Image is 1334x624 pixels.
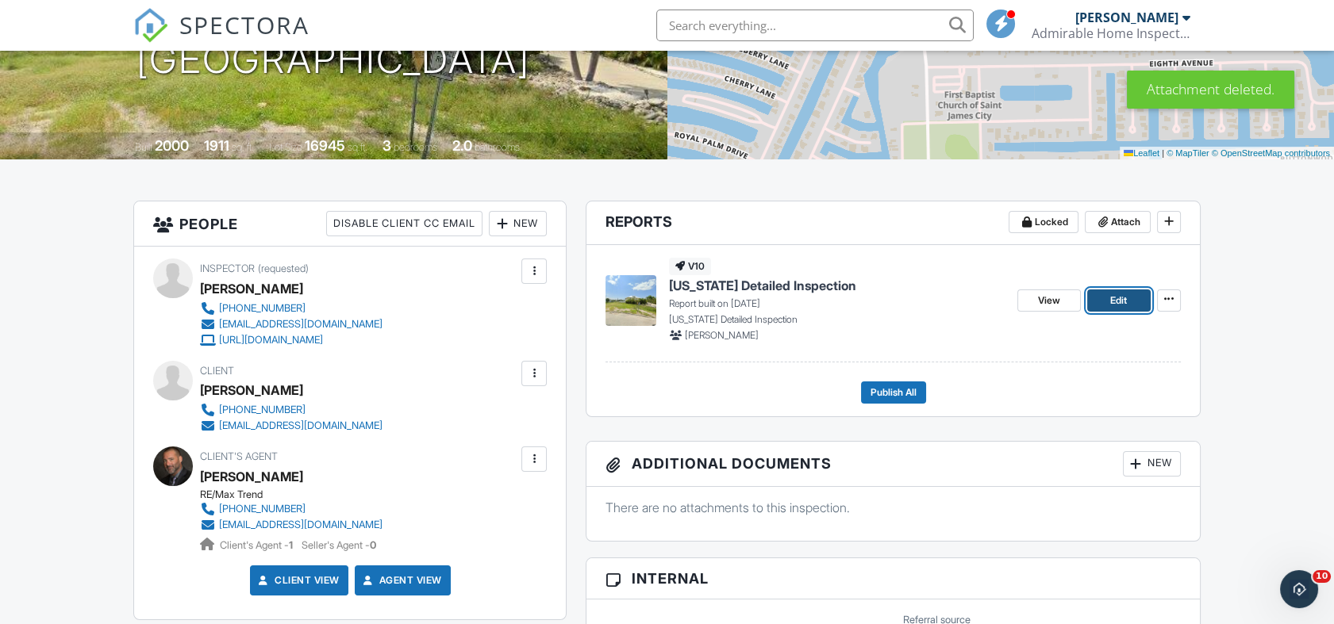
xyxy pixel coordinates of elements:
[200,517,383,533] a: [EMAIL_ADDRESS][DOMAIN_NAME]
[200,365,234,377] span: Client
[200,402,383,418] a: [PHONE_NUMBER]
[200,332,383,348] a: [URL][DOMAIN_NAME]
[1162,148,1164,158] span: |
[269,141,302,153] span: Lot Size
[258,262,309,274] span: (requested)
[1127,71,1294,109] div: Attachment deleted.
[586,442,1199,487] h3: Additional Documents
[219,302,306,315] div: [PHONE_NUMBER]
[133,21,309,55] a: SPECTORA
[394,141,437,153] span: bedrooms
[219,503,306,515] div: [PHONE_NUMBER]
[370,539,376,551] strong: 0
[1280,570,1318,608] iframe: Intercom live chat
[134,201,566,247] h3: People
[489,211,547,236] div: New
[605,499,1180,516] p: There are no attachments to this inspection.
[200,316,383,332] a: [EMAIL_ADDRESS][DOMAIN_NAME]
[219,419,383,432] div: [EMAIL_ADDRESS][DOMAIN_NAME]
[475,141,520,153] span: bathrooms
[348,141,367,153] span: sq.ft.
[586,558,1199,599] h3: Internal
[155,137,189,154] div: 2000
[326,211,482,236] div: Disable Client CC Email
[200,378,303,402] div: [PERSON_NAME]
[1075,10,1178,25] div: [PERSON_NAME]
[200,277,303,301] div: [PERSON_NAME]
[200,465,303,488] a: [PERSON_NAME]
[1123,451,1181,477] div: New
[360,572,442,588] a: Agent View
[289,539,293,551] strong: 1
[1124,148,1159,158] a: Leaflet
[1167,148,1209,158] a: © MapTiler
[179,8,309,41] span: SPECTORA
[200,262,255,274] span: Inspector
[1212,148,1330,158] a: © OpenStreetMap contributors
[219,318,383,331] div: [EMAIL_ADDRESS][DOMAIN_NAME]
[305,137,345,154] div: 16945
[135,141,152,153] span: Built
[219,334,323,346] div: [URL][DOMAIN_NAME]
[383,137,391,154] div: 3
[204,137,229,154] div: 1911
[200,450,278,462] span: Client's Agent
[256,572,340,588] a: Client View
[219,404,306,416] div: [PHONE_NUMBER]
[302,539,376,551] span: Seller's Agent -
[232,141,254,153] span: sq. ft.
[133,8,168,43] img: The Best Home Inspection Software - Spectora
[452,137,472,154] div: 2.0
[656,10,974,41] input: Search everything...
[220,539,295,551] span: Client's Agent -
[200,501,383,517] a: [PHONE_NUMBER]
[219,519,383,531] div: [EMAIL_ADDRESS][DOMAIN_NAME]
[200,488,395,501] div: RE/Max Trend
[1313,570,1331,583] span: 10
[200,418,383,434] a: [EMAIL_ADDRESS][DOMAIN_NAME]
[1032,25,1190,41] div: Admirable Home Inspections, LLC
[200,301,383,316] a: [PHONE_NUMBER]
